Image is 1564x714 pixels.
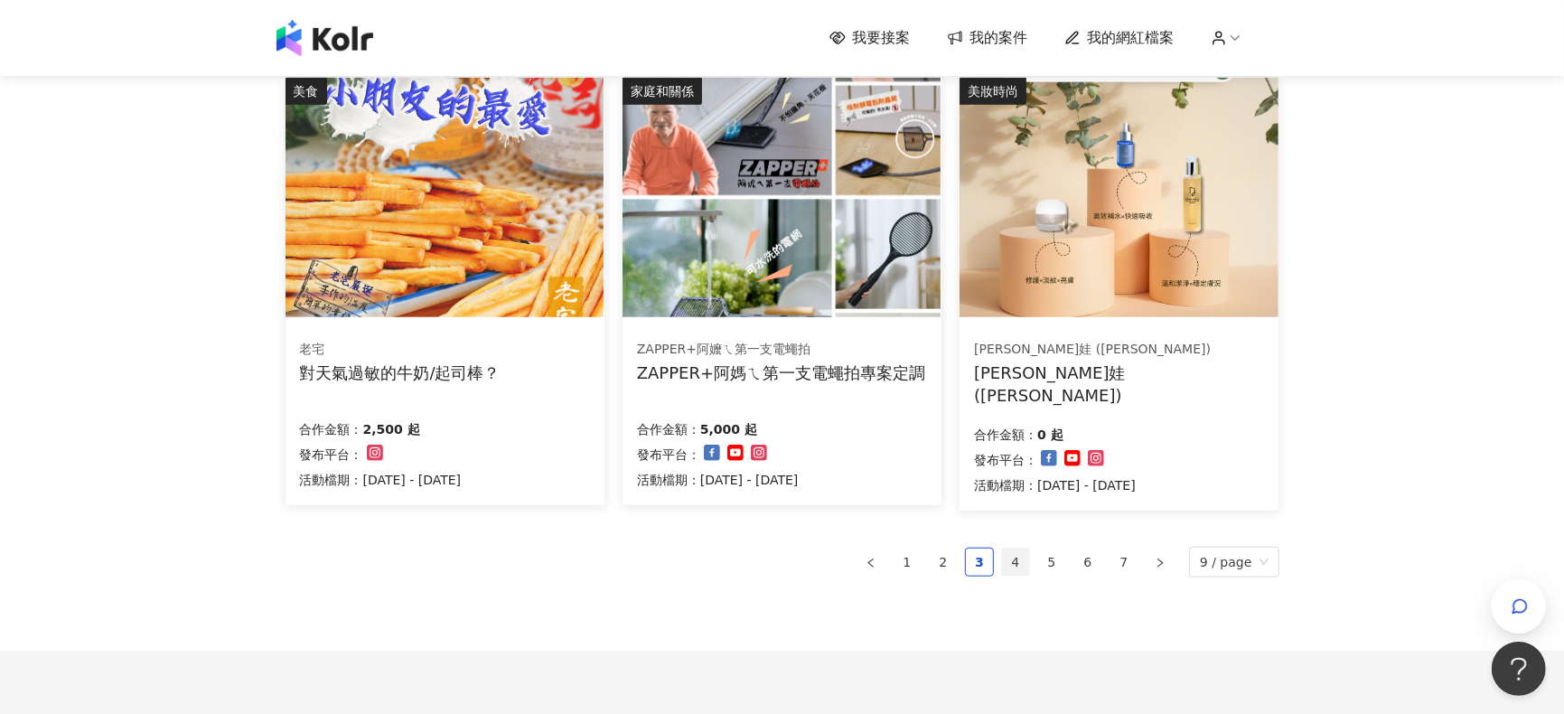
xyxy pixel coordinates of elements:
[857,548,885,577] button: left
[637,362,925,384] div: ZAPPER+阿媽ㄟ第一支電蠅拍專案定調
[947,28,1028,48] a: 我的案件
[286,78,604,317] img: 老宅牛奶棒/老宅起司棒
[960,78,1278,317] img: Diva 神級修護組合
[300,444,363,465] p: 發布平台：
[974,449,1037,471] p: 發布平台：
[974,474,1136,496] p: 活動檔期：[DATE] - [DATE]
[966,549,993,576] a: 3
[894,549,921,576] a: 1
[960,78,1026,105] div: 美妝時尚
[623,78,702,105] div: 家庭和關係
[1073,548,1102,577] li: 6
[623,78,941,317] img: ZAPPER+阿媽ㄟ第一支電蠅拍專案定調
[853,28,911,48] span: 我要接案
[970,28,1028,48] span: 我的案件
[286,78,327,105] div: 美食
[974,341,1263,359] div: [PERSON_NAME]娃 ([PERSON_NAME])
[1110,548,1138,577] li: 7
[1001,548,1030,577] li: 4
[1002,549,1029,576] a: 4
[637,469,799,491] p: 活動檔期：[DATE] - [DATE]
[965,548,994,577] li: 3
[1037,548,1066,577] li: 5
[929,548,958,577] li: 2
[300,341,501,359] div: 老宅
[637,444,700,465] p: 發布平台：
[866,558,876,568] span: left
[637,418,700,440] p: 合作金額：
[974,362,1264,407] div: [PERSON_NAME]娃 ([PERSON_NAME])
[1146,548,1175,577] li: Next Page
[1038,549,1065,576] a: 5
[300,469,462,491] p: 活動檔期：[DATE] - [DATE]
[1146,548,1175,577] button: right
[930,549,957,576] a: 2
[1064,28,1175,48] a: 我的網紅檔案
[829,28,911,48] a: 我要接案
[637,341,925,359] div: ZAPPER+阿嬤ㄟ第一支電蠅拍
[857,548,885,577] li: Previous Page
[300,362,501,384] div: 對天氣過敏的牛奶/起司棒？
[700,418,757,440] p: 5,000 起
[276,20,373,56] img: logo
[1189,547,1279,578] div: Page Size
[1037,424,1063,446] p: 0 起
[1200,548,1269,577] span: 9 / page
[363,418,420,440] p: 2,500 起
[1088,28,1175,48] span: 我的網紅檔案
[1155,558,1166,568] span: right
[1110,549,1138,576] a: 7
[1492,642,1546,696] iframe: Help Scout Beacon - Open
[1074,549,1101,576] a: 6
[300,418,363,440] p: 合作金額：
[893,548,922,577] li: 1
[974,424,1037,446] p: 合作金額：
